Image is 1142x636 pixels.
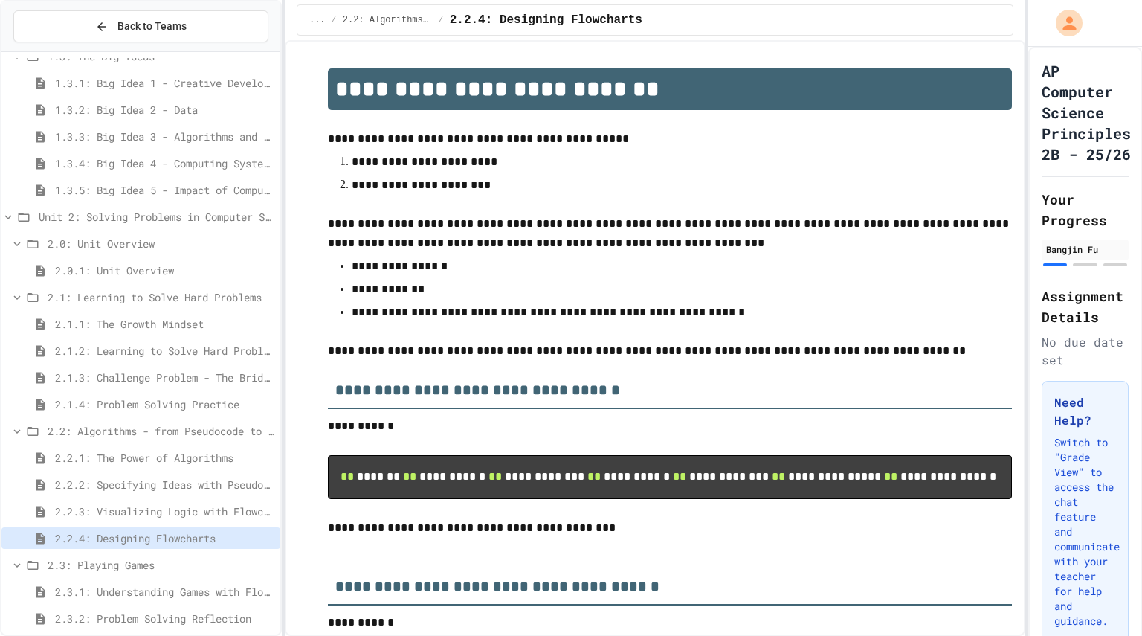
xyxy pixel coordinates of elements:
[48,289,274,305] span: 2.1: Learning to Solve Hard Problems
[438,14,443,26] span: /
[450,11,642,29] span: 2.2.4: Designing Flowcharts
[55,182,274,198] span: 1.3.5: Big Idea 5 - Impact of Computing
[48,557,274,573] span: 2.3: Playing Games
[55,504,274,519] span: 2.2.3: Visualizing Logic with Flowcharts
[13,10,268,42] button: Back to Teams
[48,236,274,251] span: 2.0: Unit Overview
[55,343,274,359] span: 2.1.2: Learning to Solve Hard Problems
[48,423,274,439] span: 2.2: Algorithms - from Pseudocode to Flowcharts
[1042,189,1129,231] h2: Your Progress
[1042,286,1129,327] h2: Assignment Details
[1042,333,1129,369] div: No due date set
[1054,394,1116,429] h3: Need Help?
[1042,60,1131,164] h1: AP Computer Science Principles 2B - 25/26
[343,14,433,26] span: 2.2: Algorithms - from Pseudocode to Flowcharts
[55,370,274,385] span: 2.1.3: Challenge Problem - The Bridge
[55,129,274,144] span: 1.3.3: Big Idea 3 - Algorithms and Programming
[55,263,274,278] span: 2.0.1: Unit Overview
[1046,242,1124,256] div: Bangjin Fu
[55,75,274,91] span: 1.3.1: Big Idea 1 - Creative Development
[55,450,274,466] span: 2.2.1: The Power of Algorithms
[55,155,274,171] span: 1.3.4: Big Idea 4 - Computing Systems and Networks
[39,209,274,225] span: Unit 2: Solving Problems in Computer Science
[332,14,337,26] span: /
[55,102,274,118] span: 1.3.2: Big Idea 2 - Data
[309,14,326,26] span: ...
[55,477,274,492] span: 2.2.2: Specifying Ideas with Pseudocode
[55,316,274,332] span: 2.1.1: The Growth Mindset
[55,396,274,412] span: 2.1.4: Problem Solving Practice
[1054,435,1116,629] p: Switch to "Grade View" to access the chat feature and communicate with your teacher for help and ...
[117,19,187,34] span: Back to Teams
[55,530,274,546] span: 2.2.4: Designing Flowcharts
[55,584,274,600] span: 2.3.1: Understanding Games with Flowcharts
[55,611,274,626] span: 2.3.2: Problem Solving Reflection
[1040,6,1086,40] div: My Account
